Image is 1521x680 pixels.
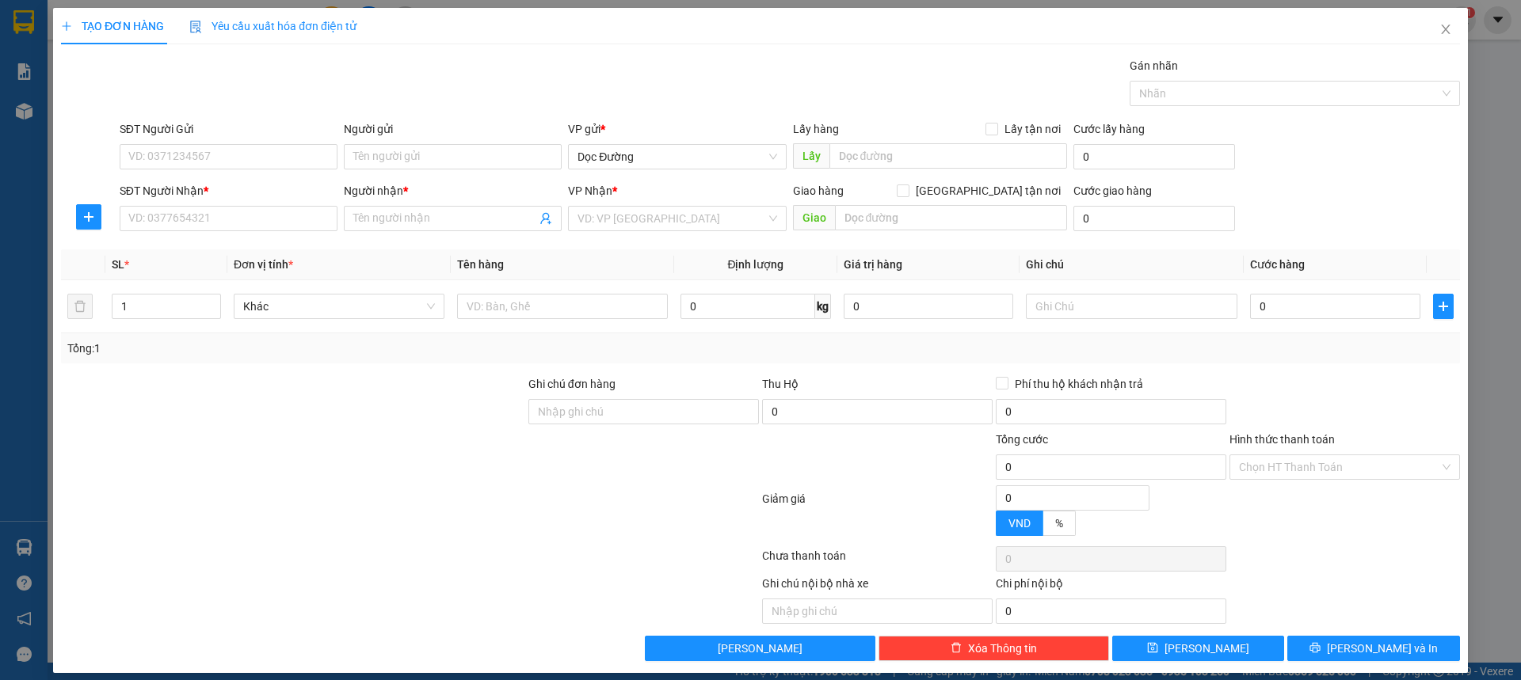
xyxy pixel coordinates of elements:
[1439,23,1452,36] span: close
[844,294,1014,319] input: 0
[189,21,202,33] img: icon
[815,294,831,319] span: kg
[793,143,829,169] span: Lấy
[762,378,799,390] span: Thu Hộ
[793,205,835,230] span: Giao
[61,21,72,32] span: plus
[1027,294,1237,319] input: Ghi Chú
[793,123,839,135] span: Lấy hàng
[120,120,337,138] div: SĐT Người Gửi
[762,598,993,624] input: Nhập ghi chú
[1148,642,1159,655] span: save
[528,378,616,390] label: Ghi chú đơn hàng
[234,258,293,271] span: Đơn vị tính
[728,258,784,271] span: Định lượng
[1288,636,1460,661] button: printer[PERSON_NAME] và In
[762,575,993,598] div: Ghi chú nội bộ nhà xe
[909,182,1067,199] span: [GEOGRAPHIC_DATA] tận nơi
[1229,433,1335,446] label: Hình thức thanh toán
[189,20,356,32] span: Yêu cầu xuất hóa đơn điện tử
[1073,144,1235,169] input: Cước lấy hàng
[1250,258,1305,271] span: Cước hàng
[1424,8,1468,52] button: Close
[879,636,1110,661] button: deleteXóa Thông tin
[578,145,777,169] span: Dọc Đường
[1433,294,1454,319] button: plus
[457,258,504,271] span: Tên hàng
[540,212,553,225] span: user-add
[1130,59,1178,72] label: Gán nhãn
[1327,640,1438,657] span: [PERSON_NAME] và In
[1165,640,1250,657] span: [PERSON_NAME]
[835,205,1067,230] input: Dọc đường
[112,258,124,271] span: SL
[996,433,1048,446] span: Tổng cước
[1073,184,1152,197] label: Cước giao hàng
[829,143,1067,169] input: Dọc đường
[1434,300,1453,313] span: plus
[968,640,1037,657] span: Xóa Thông tin
[1008,375,1149,393] span: Phí thu hộ khách nhận trả
[998,120,1067,138] span: Lấy tận nơi
[1309,642,1321,655] span: printer
[77,211,101,223] span: plus
[844,258,902,271] span: Giá trị hàng
[528,399,759,424] input: Ghi chú đơn hàng
[1008,517,1031,530] span: VND
[569,184,613,197] span: VP Nhận
[719,640,803,657] span: [PERSON_NAME]
[67,340,587,357] div: Tổng: 1
[951,642,962,655] span: delete
[76,204,101,230] button: plus
[457,294,668,319] input: VD: Bàn, Ghế
[1073,206,1235,231] input: Cước giao hàng
[996,575,1226,598] div: Chi phí nội bộ
[1112,636,1284,661] button: save[PERSON_NAME]
[344,182,562,199] div: Người nhận
[646,636,876,661] button: [PERSON_NAME]
[760,490,994,543] div: Giảm giá
[67,294,93,319] button: delete
[344,120,562,138] div: Người gửi
[243,294,435,318] span: Khác
[1020,249,1244,280] th: Ghi chú
[793,184,844,197] span: Giao hàng
[760,547,994,575] div: Chưa thanh toán
[120,182,337,199] div: SĐT Người Nhận
[1055,517,1063,530] span: %
[569,120,787,138] div: VP gửi
[61,20,164,32] span: TẠO ĐƠN HÀNG
[1073,123,1145,135] label: Cước lấy hàng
